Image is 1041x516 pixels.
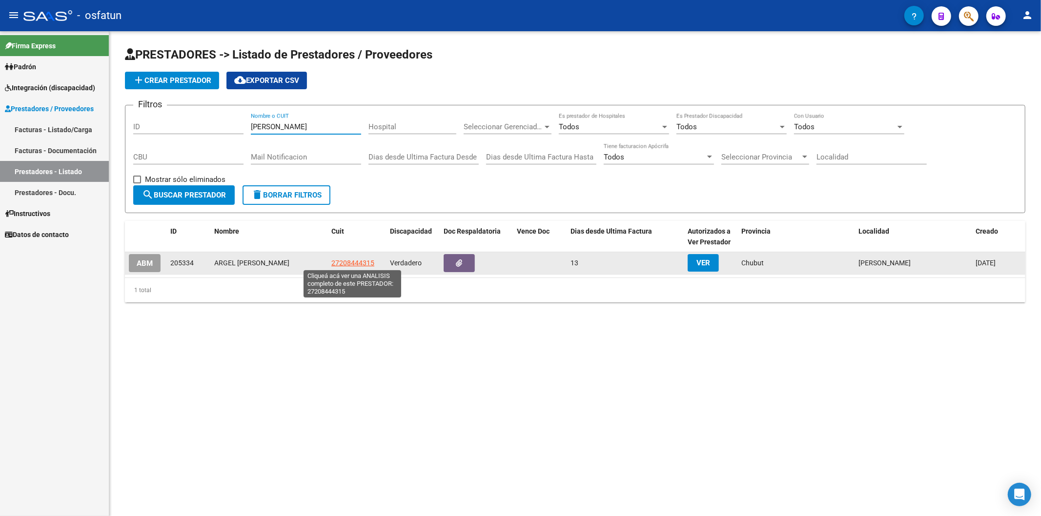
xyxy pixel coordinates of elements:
[214,258,324,269] div: ARGEL [PERSON_NAME]
[166,221,210,253] datatable-header-cell: ID
[210,221,327,253] datatable-header-cell: Nombre
[858,227,889,235] span: Localidad
[604,153,624,161] span: Todos
[142,191,226,199] span: Buscar Prestador
[331,227,344,235] span: Cuit
[567,221,684,253] datatable-header-cell: Dias desde Ultima Factura
[517,227,550,235] span: Vence Doc
[513,221,567,253] datatable-header-cell: Vence Doc
[386,221,440,253] datatable-header-cell: Discapacidad
[571,259,578,267] span: 13
[976,227,998,235] span: Creado
[1021,9,1033,21] mat-icon: person
[226,72,307,89] button: Exportar CSV
[234,76,299,85] span: Exportar CSV
[331,259,374,267] span: 27208444315
[5,61,36,72] span: Padrón
[737,221,855,253] datatable-header-cell: Provincia
[170,227,177,235] span: ID
[5,40,56,51] span: Firma Express
[972,221,1025,253] datatable-header-cell: Creado
[676,122,697,131] span: Todos
[5,208,50,219] span: Instructivos
[125,48,432,61] span: PRESTADORES -> Listado de Prestadores / Proveedores
[976,259,996,267] span: [DATE]
[464,122,543,131] span: Seleccionar Gerenciador
[133,185,235,205] button: Buscar Prestador
[133,76,211,85] span: Crear Prestador
[696,258,710,267] span: VER
[571,227,652,235] span: Dias desde Ultima Factura
[390,227,432,235] span: Discapacidad
[5,229,69,240] span: Datos de contacto
[721,153,800,161] span: Seleccionar Provincia
[559,122,579,131] span: Todos
[390,259,422,267] span: Verdadero
[133,98,167,111] h3: Filtros
[125,72,219,89] button: Crear Prestador
[125,278,1025,302] div: 1 total
[444,227,501,235] span: Doc Respaldatoria
[688,254,719,272] button: VER
[251,191,322,199] span: Borrar Filtros
[688,227,731,246] span: Autorizados a Ver Prestador
[855,221,972,253] datatable-header-cell: Localidad
[214,227,239,235] span: Nombre
[133,74,144,86] mat-icon: add
[741,227,771,235] span: Provincia
[137,259,153,268] span: ABM
[77,5,122,26] span: - osfatun
[684,221,737,253] datatable-header-cell: Autorizados a Ver Prestador
[243,185,330,205] button: Borrar Filtros
[5,103,94,114] span: Prestadores / Proveedores
[145,174,225,185] span: Mostrar sólo eliminados
[5,82,95,93] span: Integración (discapacidad)
[741,259,764,267] span: Chubut
[142,189,154,200] mat-icon: search
[129,254,161,272] button: ABM
[440,221,513,253] datatable-header-cell: Doc Respaldatoria
[234,74,246,86] mat-icon: cloud_download
[327,221,386,253] datatable-header-cell: Cuit
[794,122,815,131] span: Todos
[858,259,911,267] span: [PERSON_NAME]
[170,259,194,267] span: 205334
[1008,483,1031,506] div: Open Intercom Messenger
[8,9,20,21] mat-icon: menu
[251,189,263,200] mat-icon: delete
